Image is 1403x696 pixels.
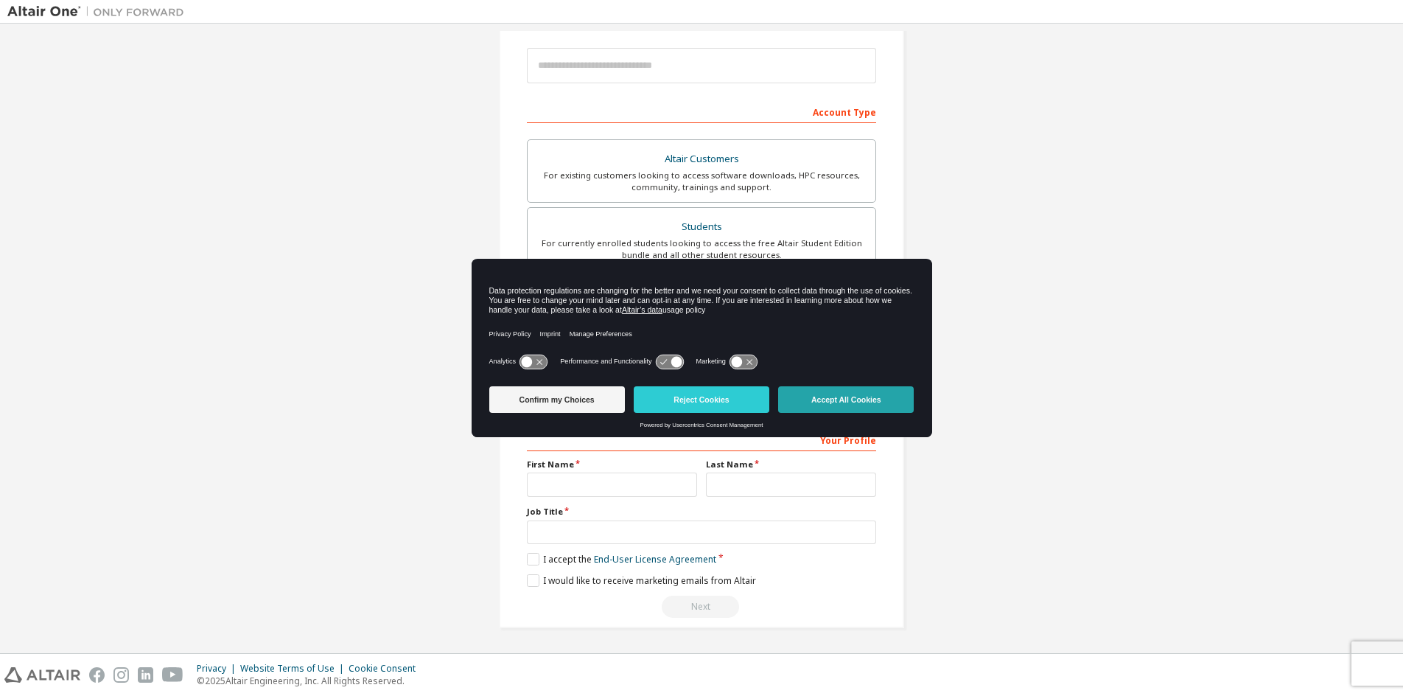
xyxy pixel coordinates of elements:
div: Altair Customers [536,149,867,170]
img: facebook.svg [89,667,105,683]
label: I accept the [527,553,716,565]
label: First Name [527,459,697,470]
div: Cookie Consent [349,663,424,675]
img: altair_logo.svg [4,667,80,683]
div: Students [536,217,867,237]
label: I would like to receive marketing emails from Altair [527,574,756,587]
img: youtube.svg [162,667,183,683]
div: Privacy [197,663,240,675]
div: Read and acccept EULA to continue [527,596,876,618]
div: For currently enrolled students looking to access the free Altair Student Edition bundle and all ... [536,237,867,261]
label: Last Name [706,459,876,470]
div: Website Terms of Use [240,663,349,675]
label: Job Title [527,506,876,518]
div: Account Type [527,100,876,123]
div: Your Profile [527,428,876,451]
img: instagram.svg [113,667,129,683]
img: Altair One [7,4,192,19]
img: linkedin.svg [138,667,153,683]
a: End-User License Agreement [594,553,716,565]
p: © 2025 Altair Engineering, Inc. All Rights Reserved. [197,675,424,687]
div: For existing customers looking to access software downloads, HPC resources, community, trainings ... [536,170,867,193]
